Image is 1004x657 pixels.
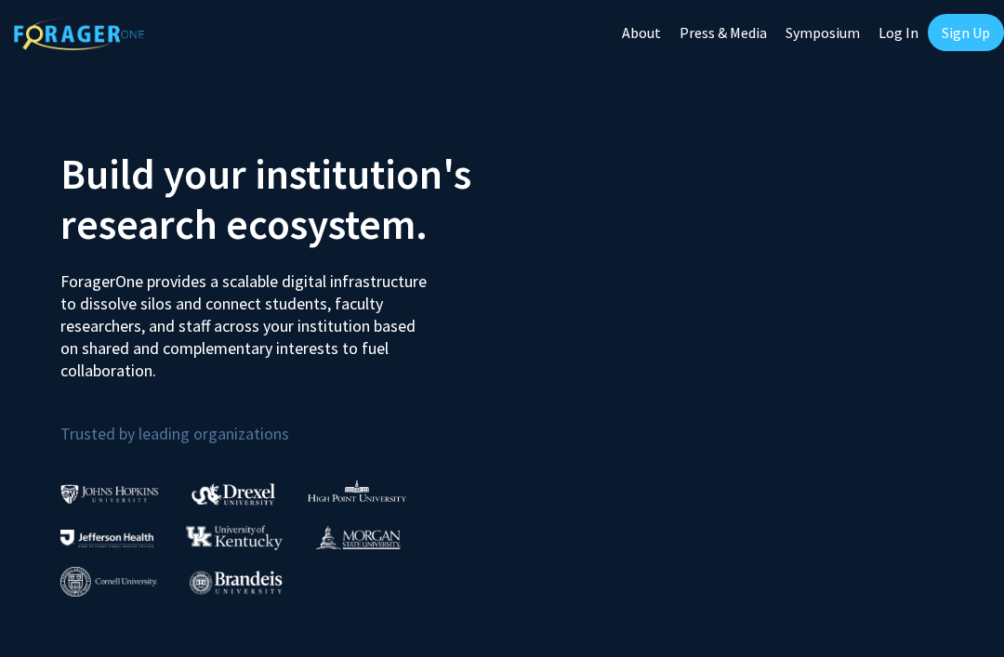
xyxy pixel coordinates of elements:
img: High Point University [308,480,406,502]
p: Trusted by leading organizations [60,397,488,448]
h2: Build your institution's research ecosystem. [60,149,488,249]
img: Cornell University [60,567,157,598]
img: Drexel University [192,483,275,505]
img: Johns Hopkins University [60,484,159,504]
p: ForagerOne provides a scalable digital infrastructure to dissolve silos and connect students, fac... [60,256,437,382]
img: Brandeis University [190,571,283,594]
img: Morgan State University [315,525,401,549]
img: University of Kentucky [186,525,283,550]
a: Sign Up [928,14,1004,51]
img: Thomas Jefferson University [60,530,153,547]
img: ForagerOne Logo [14,18,144,50]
